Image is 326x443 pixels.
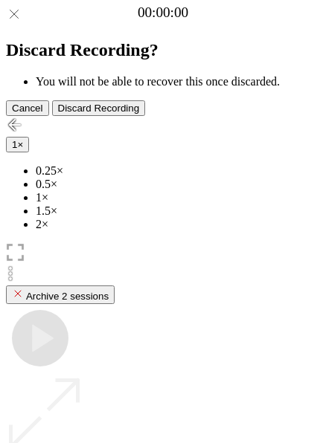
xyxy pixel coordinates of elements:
span: 1 [12,139,17,150]
li: 1.5× [36,204,320,218]
li: 0.25× [36,164,320,178]
li: 1× [36,191,320,204]
button: Archive 2 sessions [6,285,115,304]
button: Discard Recording [52,100,146,116]
div: Archive 2 sessions [12,288,109,302]
h2: Discard Recording? [6,40,320,60]
li: 2× [36,218,320,231]
button: 1× [6,137,29,152]
li: 0.5× [36,178,320,191]
button: Cancel [6,100,49,116]
a: 00:00:00 [138,4,188,21]
li: You will not be able to recover this once discarded. [36,75,320,88]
